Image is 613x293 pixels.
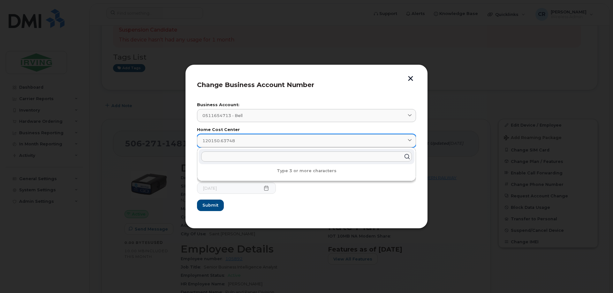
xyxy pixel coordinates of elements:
[197,109,416,122] a: 0511654713 - Bell
[197,81,314,89] span: Change Business Account Number
[197,134,416,147] a: 120150.63748
[202,202,218,208] span: Submit
[202,138,235,144] span: 120150.63748
[199,168,414,173] p: Type 3 or more characters
[197,103,416,107] label: Business Account:
[197,200,224,211] button: Submit
[197,128,416,132] label: Home Cost Center
[202,113,243,119] span: 0511654713 - Bell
